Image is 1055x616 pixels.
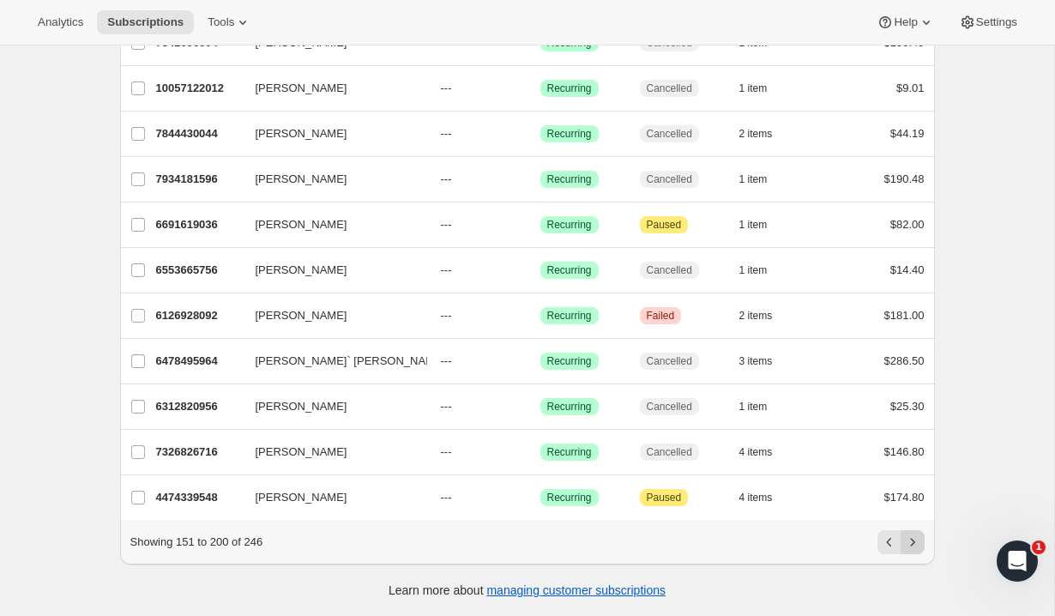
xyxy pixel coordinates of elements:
[156,171,242,188] p: 7934181596
[256,125,347,142] span: [PERSON_NAME]
[647,491,682,504] span: Paused
[739,122,792,146] button: 2 items
[884,354,925,367] span: $286.50
[245,484,417,511] button: [PERSON_NAME]
[547,354,592,368] span: Recurring
[739,304,792,328] button: 2 items
[547,445,592,459] span: Recurring
[547,400,592,414] span: Recurring
[890,400,925,413] span: $25.30
[156,489,242,506] p: 4474339548
[441,263,452,276] span: ---
[208,15,234,29] span: Tools
[739,354,773,368] span: 3 items
[245,120,417,148] button: [PERSON_NAME]
[441,218,452,231] span: ---
[547,263,592,277] span: Recurring
[890,218,925,231] span: $82.00
[389,582,666,599] p: Learn more about
[647,309,675,323] span: Failed
[877,530,925,554] nav: Pagination
[441,445,452,458] span: ---
[245,257,417,284] button: [PERSON_NAME]
[156,349,925,373] div: 6478495964[PERSON_NAME]` [PERSON_NAME]---SuccessRecurringCancelled3 items$286.50
[441,400,452,413] span: ---
[156,76,925,100] div: 10057122012[PERSON_NAME]---SuccessRecurringCancelled1 item$9.01
[739,172,768,186] span: 1 item
[739,258,787,282] button: 1 item
[156,125,242,142] p: 7844430044
[156,395,925,419] div: 6312820956[PERSON_NAME]---SuccessRecurringCancelled1 item$25.30
[884,491,925,504] span: $174.80
[256,444,347,461] span: [PERSON_NAME]
[739,309,773,323] span: 2 items
[647,172,692,186] span: Cancelled
[256,262,347,279] span: [PERSON_NAME]
[884,309,925,322] span: $181.00
[156,353,242,370] p: 6478495964
[156,486,925,510] div: 4474339548[PERSON_NAME]---SuccessRecurringAttentionPaused4 items$174.80
[156,307,242,324] p: 6126928092
[739,263,768,277] span: 1 item
[441,491,452,504] span: ---
[890,127,925,140] span: $44.19
[884,172,925,185] span: $190.48
[156,440,925,464] div: 7326826716[PERSON_NAME]---SuccessRecurringCancelled4 items$146.80
[739,349,792,373] button: 3 items
[245,75,417,102] button: [PERSON_NAME]
[896,82,925,94] span: $9.01
[547,172,592,186] span: Recurring
[739,82,768,95] span: 1 item
[441,82,452,94] span: ---
[647,82,692,95] span: Cancelled
[866,10,944,34] button: Help
[107,15,184,29] span: Subscriptions
[156,216,242,233] p: 6691619036
[156,80,242,97] p: 10057122012
[739,400,768,414] span: 1 item
[156,258,925,282] div: 6553665756[PERSON_NAME]---SuccessRecurringCancelled1 item$14.40
[647,354,692,368] span: Cancelled
[976,15,1017,29] span: Settings
[547,218,592,232] span: Recurring
[647,445,692,459] span: Cancelled
[547,309,592,323] span: Recurring
[884,445,925,458] span: $146.80
[245,211,417,239] button: [PERSON_NAME]
[38,15,83,29] span: Analytics
[256,171,347,188] span: [PERSON_NAME]
[739,440,792,464] button: 4 items
[245,347,417,375] button: [PERSON_NAME]` [PERSON_NAME]
[245,438,417,466] button: [PERSON_NAME]
[547,491,592,504] span: Recurring
[130,534,263,551] p: Showing 151 to 200 of 246
[441,172,452,185] span: ---
[739,491,773,504] span: 4 items
[441,309,452,322] span: ---
[441,127,452,140] span: ---
[156,444,242,461] p: 7326826716
[739,445,773,459] span: 4 items
[547,127,592,141] span: Recurring
[256,307,347,324] span: [PERSON_NAME]
[197,10,262,34] button: Tools
[647,218,682,232] span: Paused
[27,10,93,34] button: Analytics
[890,263,925,276] span: $14.40
[647,263,692,277] span: Cancelled
[156,262,242,279] p: 6553665756
[894,15,917,29] span: Help
[739,127,773,141] span: 2 items
[739,395,787,419] button: 1 item
[949,10,1028,34] button: Settings
[997,541,1038,582] iframe: Intercom live chat
[245,302,417,329] button: [PERSON_NAME]
[739,218,768,232] span: 1 item
[256,353,446,370] span: [PERSON_NAME]` [PERSON_NAME]
[245,166,417,193] button: [PERSON_NAME]
[739,486,792,510] button: 4 items
[486,583,666,597] a: managing customer subscriptions
[256,398,347,415] span: [PERSON_NAME]
[739,167,787,191] button: 1 item
[156,213,925,237] div: 6691619036[PERSON_NAME]---SuccessRecurringAttentionPaused1 item$82.00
